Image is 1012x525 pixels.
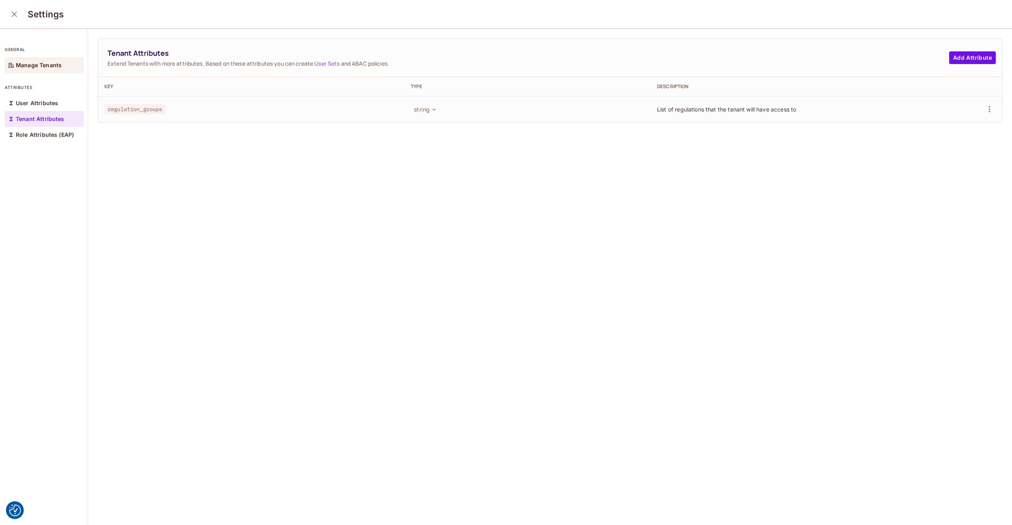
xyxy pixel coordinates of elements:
[108,60,949,67] span: Extend Tenants with more attributes. Based on these attributes you can create and ABAC policies.
[16,132,74,138] p: Role Attributes (EAP)
[411,83,644,90] div: Type
[657,83,891,90] div: Description
[5,46,84,53] p: general
[104,104,166,114] span: regulation_groups
[657,106,796,113] span: List of regulations that the tenant will have access to
[314,60,340,67] a: User Sets
[16,62,62,68] p: Manage Tenants
[5,84,84,91] p: attributes
[108,48,949,58] span: Tenant Attributes
[16,116,64,122] p: Tenant Attributes
[104,83,398,90] div: Key
[9,504,21,516] img: Revisit consent button
[411,103,439,115] button: string
[6,6,22,22] button: close
[28,9,64,20] h3: Settings
[16,100,58,106] p: User Attributes
[9,504,21,516] button: Consent Preferences
[949,51,996,64] button: Add Attribute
